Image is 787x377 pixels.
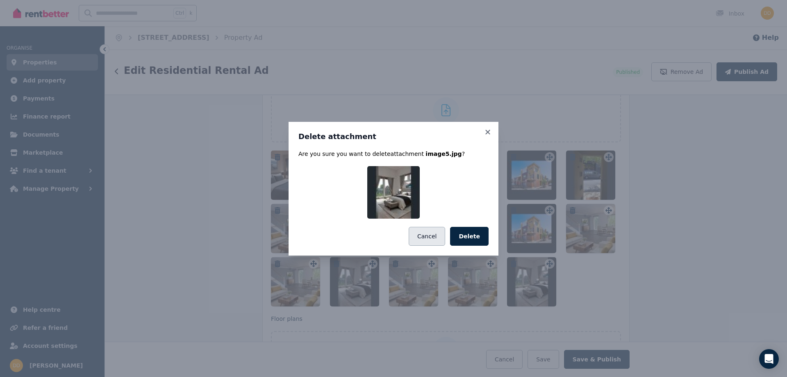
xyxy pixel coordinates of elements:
div: Open Intercom Messenger [759,349,779,369]
p: Are you sure you want to delete attachment ? [298,150,489,158]
button: Cancel [409,227,445,246]
h3: Delete attachment [298,132,489,142]
img: image5.jpg [367,166,420,219]
button: Delete [450,227,489,246]
span: image5.jpg [425,151,462,157]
